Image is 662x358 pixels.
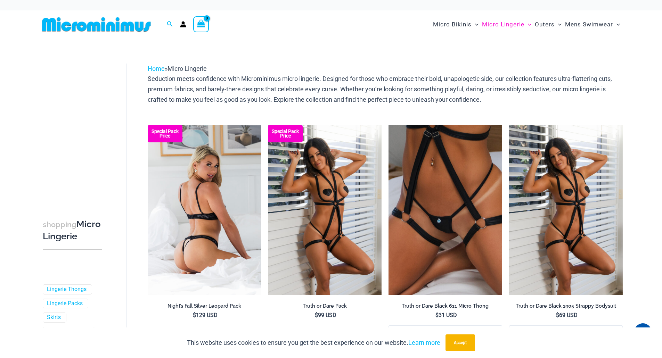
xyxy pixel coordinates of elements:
[148,125,261,295] a: Nights Fall Silver Leopard 1036 Bra 6046 Thong 09v2 Nights Fall Silver Leopard 1036 Bra 6046 Thon...
[446,334,475,351] button: Accept
[167,65,207,72] span: Micro Lingerie
[187,338,440,348] p: This website uses cookies to ensure you get the best experience on our website.
[431,14,480,35] a: Micro BikinisMenu ToggleMenu Toggle
[563,14,622,35] a: Mens SwimwearMenu ToggleMenu Toggle
[480,14,533,35] a: Micro LingerieMenu ToggleMenu Toggle
[389,125,502,295] img: Truth or Dare Black Micro 02
[43,58,105,197] iframe: TrustedSite Certified
[268,125,382,295] a: Truth or Dare Black 1905 Bodysuit 611 Micro 07 Truth or Dare Black 1905 Bodysuit 611 Micro 06Trut...
[509,303,623,312] a: Truth or Dare Black 1905 Strappy Bodysuit
[315,312,336,318] bdi: 99 USD
[43,220,76,229] span: shopping
[148,65,165,72] a: Home
[193,16,209,32] a: View Shopping Cart, empty
[47,314,61,321] a: Skirts
[509,303,623,309] h2: Truth or Dare Black 1905 Strappy Bodysuit
[509,125,623,295] img: Truth or Dare Black 1905 Bodysuit 611 Micro 07
[533,14,563,35] a: OutersMenu ToggleMenu Toggle
[613,16,620,33] span: Menu Toggle
[430,13,623,36] nav: Site Navigation
[556,312,559,318] span: $
[472,16,479,33] span: Menu Toggle
[565,16,613,33] span: Mens Swimwear
[268,129,303,138] b: Special Pack Price
[535,16,555,33] span: Outers
[268,303,382,312] a: Truth or Dare Pack
[408,339,440,346] a: Learn more
[148,125,261,295] img: Nights Fall Silver Leopard 1036 Bra 6046 Thong 11
[148,303,261,309] h2: Night’s Fall Silver Leopard Pack
[482,16,524,33] span: Micro Lingerie
[47,300,83,307] a: Lingerie Packs
[148,129,182,138] b: Special Pack Price
[389,125,502,295] a: Truth or Dare Black Micro 02Truth or Dare Black 1905 Bodysuit 611 Micro 12Truth or Dare Black 190...
[47,286,87,293] a: Lingerie Thongs
[39,17,154,32] img: MM SHOP LOGO FLAT
[193,312,196,318] span: $
[555,16,562,33] span: Menu Toggle
[556,312,578,318] bdi: 69 USD
[180,21,186,27] a: Account icon link
[148,74,623,105] p: Seduction meets confidence with Microminimus micro lingerie. Designed for those who embrace their...
[148,303,261,312] a: Night’s Fall Silver Leopard Pack
[433,16,472,33] span: Micro Bikinis
[315,312,318,318] span: $
[268,303,382,309] h2: Truth or Dare Pack
[389,303,502,312] a: Truth or Dare Black 611 Micro Thong
[524,16,531,33] span: Menu Toggle
[435,312,439,318] span: $
[509,125,623,295] a: Truth or Dare Black 1905 Bodysuit 611 Micro 07Truth or Dare Black 1905 Bodysuit 611 Micro 05Truth...
[389,303,502,309] h2: Truth or Dare Black 611 Micro Thong
[193,312,218,318] bdi: 129 USD
[268,125,382,295] img: Truth or Dare Black 1905 Bodysuit 611 Micro 07
[435,312,457,318] bdi: 31 USD
[148,65,207,72] span: »
[167,20,173,29] a: Search icon link
[43,218,102,242] h3: Micro Lingerie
